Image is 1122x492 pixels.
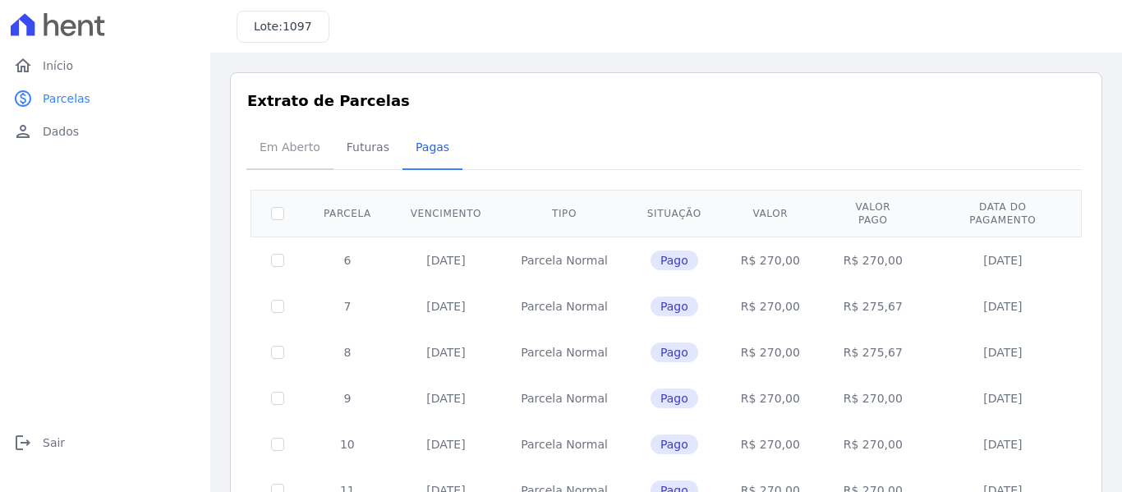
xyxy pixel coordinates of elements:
span: Pago [651,343,698,362]
th: Data do pagamento [927,190,1079,237]
i: home [13,56,33,76]
i: paid [13,89,33,108]
td: [DATE] [927,329,1079,375]
span: Sair [43,435,65,451]
td: [DATE] [391,283,501,329]
i: logout [13,433,33,453]
td: [DATE] [391,421,501,467]
td: [DATE] [391,329,501,375]
th: Valor [721,190,820,237]
input: Só é possível selecionar pagamentos em aberto [271,254,284,267]
td: R$ 270,00 [721,375,820,421]
th: Vencimento [391,190,501,237]
a: Futuras [333,127,402,170]
i: person [13,122,33,141]
input: Só é possível selecionar pagamentos em aberto [271,300,284,313]
input: Só é possível selecionar pagamentos em aberto [271,346,284,359]
span: Pago [651,251,698,270]
td: [DATE] [927,375,1079,421]
td: Parcela Normal [501,329,628,375]
span: Dados [43,123,79,140]
span: Início [43,57,73,74]
td: R$ 270,00 [721,283,820,329]
td: Parcela Normal [501,283,628,329]
td: R$ 270,00 [721,237,820,283]
td: Parcela Normal [501,375,628,421]
td: R$ 275,67 [820,283,927,329]
h3: Extrato de Parcelas [247,90,1085,112]
a: homeInício [7,49,204,82]
span: Pago [651,297,698,316]
td: R$ 270,00 [721,421,820,467]
span: Pago [651,389,698,408]
th: Situação [628,190,721,237]
th: Parcela [304,190,391,237]
td: 7 [304,283,391,329]
h3: Lote: [254,18,312,35]
input: Só é possível selecionar pagamentos em aberto [271,438,284,451]
td: R$ 270,00 [721,329,820,375]
span: Pago [651,435,698,454]
th: Valor pago [820,190,927,237]
td: [DATE] [391,375,501,421]
a: paidParcelas [7,82,204,115]
span: Em Aberto [250,131,330,163]
a: Pagas [402,127,462,170]
span: 1097 [283,20,312,33]
td: 9 [304,375,391,421]
span: Parcelas [43,90,90,107]
td: R$ 275,67 [820,329,927,375]
td: 8 [304,329,391,375]
td: 6 [304,237,391,283]
td: [DATE] [927,421,1079,467]
input: Só é possível selecionar pagamentos em aberto [271,392,284,405]
a: personDados [7,115,204,148]
td: [DATE] [927,237,1079,283]
td: 10 [304,421,391,467]
a: logoutSair [7,426,204,459]
td: R$ 270,00 [820,237,927,283]
td: R$ 270,00 [820,375,927,421]
span: Pagas [406,131,459,163]
td: [DATE] [391,237,501,283]
th: Tipo [501,190,628,237]
span: Futuras [337,131,399,163]
td: [DATE] [927,283,1079,329]
td: R$ 270,00 [820,421,927,467]
td: Parcela Normal [501,421,628,467]
a: Em Aberto [246,127,333,170]
td: Parcela Normal [501,237,628,283]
